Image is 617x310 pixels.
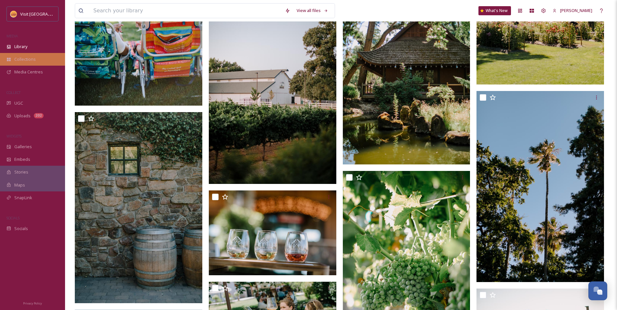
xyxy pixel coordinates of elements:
[7,215,20,220] span: SOCIALS
[476,91,604,282] img: Visit Lodi DVA Elise 202440-Visit%20Lodi.jpg
[14,100,23,106] span: UGC
[23,299,42,307] a: Privacy Policy
[549,4,596,17] a: [PERSON_NAME]
[14,156,30,162] span: Embeds
[14,56,36,62] span: Collections
[209,190,336,276] img: Visit Lodi DVA Elise 202471-Visit%20Lodi.jpg
[75,112,202,303] img: Visit Lodi DVA Elise 202425-Visit%20Lodi.jpg
[34,113,44,118] div: 202
[14,169,28,175] span: Stories
[14,69,43,75] span: Media Centres
[588,281,607,300] button: Open Chat
[14,226,28,232] span: Socials
[14,182,25,188] span: Maps
[14,144,32,150] span: Galleries
[7,33,18,38] span: MEDIA
[23,301,42,305] span: Privacy Policy
[10,11,17,17] img: Square%20Social%20Visit%20Lodi.png
[478,6,511,15] a: What's New
[293,4,331,17] a: View all files
[90,4,282,18] input: Search your library
[7,90,20,95] span: COLLECT
[14,195,32,201] span: SnapLink
[560,7,592,13] span: [PERSON_NAME]
[14,44,27,50] span: Library
[7,134,21,138] span: WIDGETS
[20,11,71,17] span: Visit [GEOGRAPHIC_DATA]
[14,113,31,119] span: Uploads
